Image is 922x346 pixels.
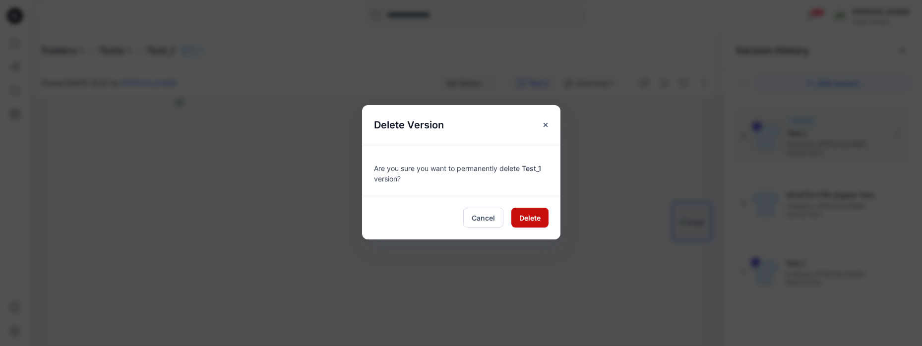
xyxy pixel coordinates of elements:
[519,213,541,223] span: Delete
[522,164,541,173] span: Test_1
[463,208,503,228] button: Cancel
[537,116,554,134] button: Close
[511,208,549,228] button: Delete
[472,213,495,223] span: Cancel
[362,105,456,145] h5: Delete Version
[374,157,549,184] div: Are you sure you want to permanently delete version?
